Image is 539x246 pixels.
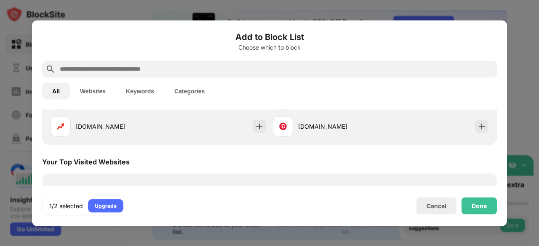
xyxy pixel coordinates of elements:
button: All [42,82,70,99]
div: 1/2 selected [49,201,83,210]
div: [DOMAIN_NAME] [298,122,381,131]
div: Your Top Visited Websites [42,157,130,166]
div: Cancel [427,202,446,209]
button: Websites [70,82,116,99]
div: [DOMAIN_NAME] [76,122,158,131]
img: favicons [278,121,288,131]
img: favicons [56,121,66,131]
h6: Add to Block List [42,30,497,43]
div: Upgrade [95,201,117,210]
button: Keywords [116,82,164,99]
img: search.svg [45,64,56,74]
div: Done [472,202,487,209]
img: personal-suggestions.svg [249,183,290,224]
div: Choose which to block [42,44,497,50]
button: Categories [164,82,215,99]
